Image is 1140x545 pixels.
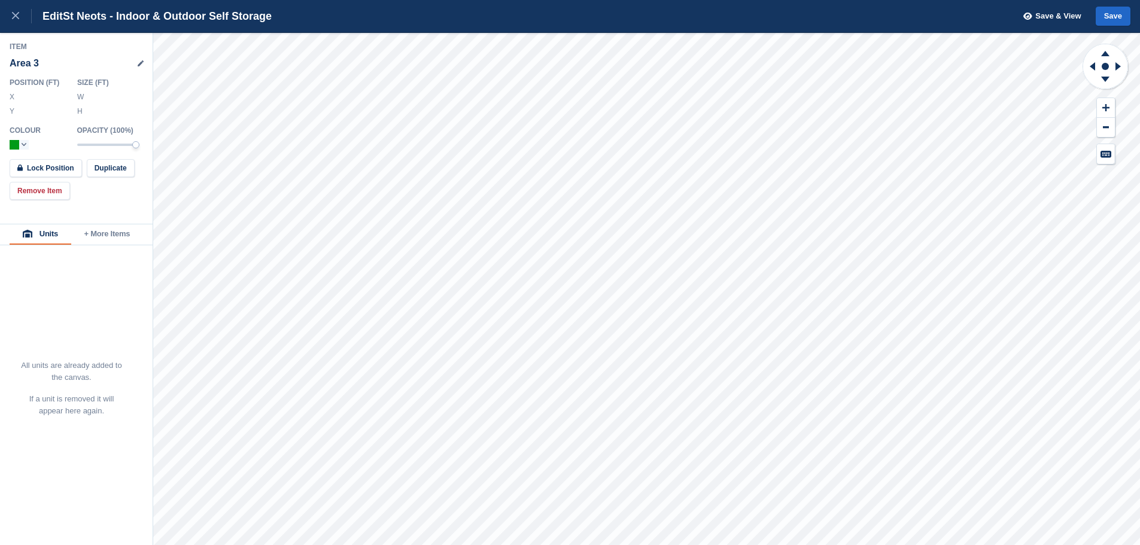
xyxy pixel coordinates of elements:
button: Units [10,224,71,245]
p: If a unit is removed it will appear here again. [20,393,123,417]
div: Position ( FT ) [10,78,68,87]
button: Keyboard Shortcuts [1097,144,1115,164]
div: Opacity ( 100 %) [77,126,144,135]
p: All units are already added to the canvas. [20,360,123,383]
button: Save [1096,7,1130,26]
button: + More Items [71,224,143,245]
div: Area 3 [10,53,144,74]
button: Remove Item [10,182,70,200]
button: Lock Position [10,159,82,177]
div: Item [10,42,144,51]
div: Colour [10,126,68,135]
button: Zoom Out [1097,118,1115,138]
span: Save & View [1035,10,1081,22]
div: Edit St Neots - Indoor & Outdoor Self Storage [32,9,272,23]
label: X [10,92,16,102]
button: Duplicate [87,159,135,177]
label: W [77,92,83,102]
div: Size ( FT ) [77,78,130,87]
label: H [77,106,83,116]
button: Save & View [1017,7,1081,26]
label: Y [10,106,16,116]
button: Zoom In [1097,98,1115,118]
